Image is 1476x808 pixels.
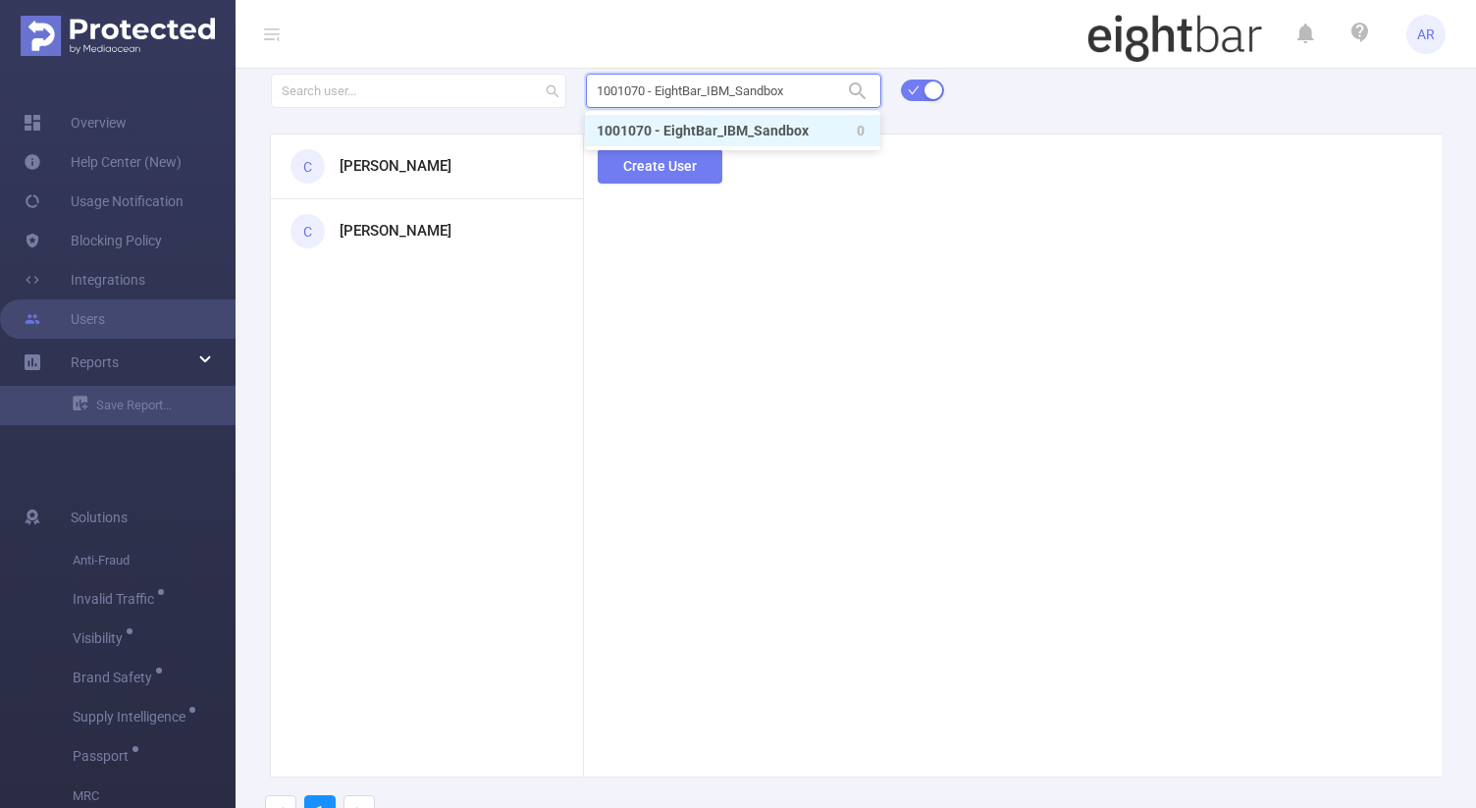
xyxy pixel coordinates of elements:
a: Overview [24,103,127,142]
button: Create User [598,148,722,184]
span: Supply Intelligence [73,710,192,724]
span: C [303,212,312,251]
a: Reports [71,343,119,382]
span: Solutions [71,498,128,537]
a: Save Report... [73,386,236,425]
span: Invalid Traffic [73,592,161,606]
a: Integrations [24,260,145,299]
span: 0 [857,120,865,141]
span: C [303,147,312,187]
span: Anti-Fraud [73,541,236,580]
h3: [PERSON_NAME] [340,155,451,178]
a: Help Center (New) [24,142,182,182]
a: Usage Notification [24,182,184,221]
li: 1001070 - EightBar_IBM_Sandbox [585,115,880,146]
span: Passport [73,749,135,763]
a: Blocking Policy [24,221,162,260]
h3: [PERSON_NAME] [340,220,451,242]
i: icon: check [908,84,920,96]
i: icon: search [546,84,559,98]
span: AR [1417,15,1435,54]
input: Search user... [271,74,566,108]
span: Reports [71,354,119,370]
span: Brand Safety [73,671,159,684]
a: Users [24,299,105,339]
span: Visibility [73,631,130,645]
img: Protected Media [21,16,215,56]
